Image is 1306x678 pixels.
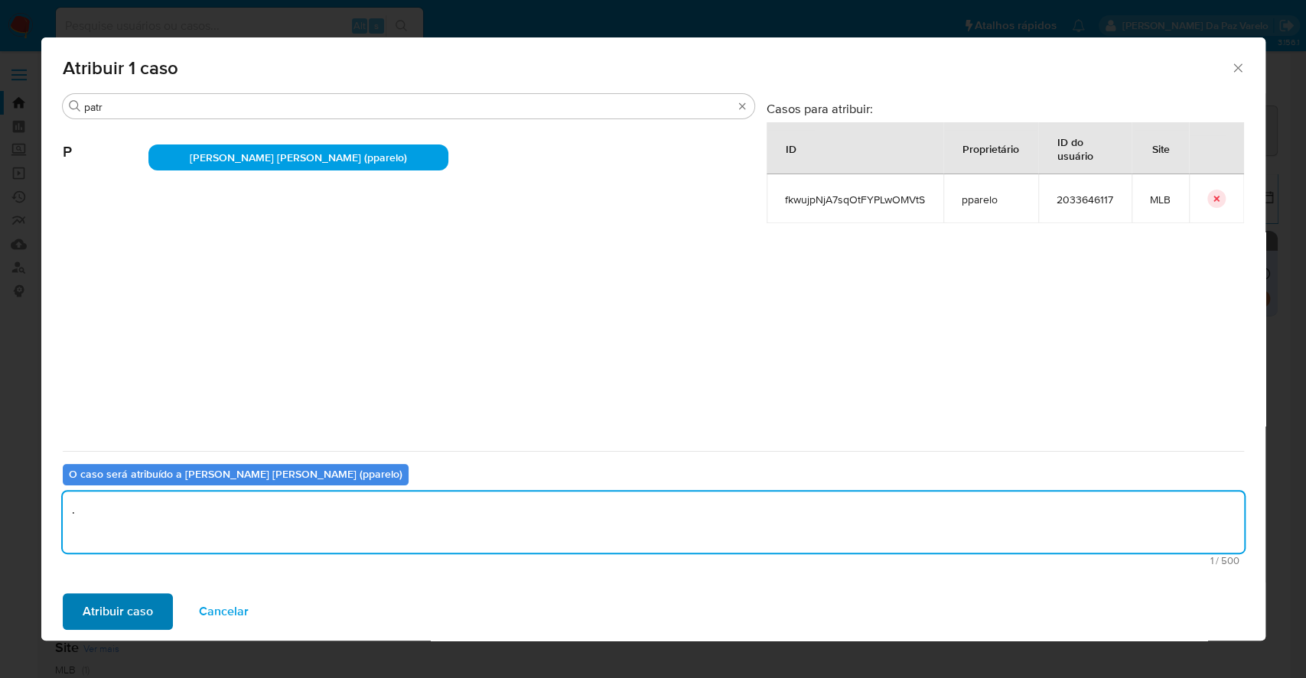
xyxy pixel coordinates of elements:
button: Procurar [69,100,81,112]
button: Cancelar [179,593,269,630]
button: Apagar busca [736,100,748,112]
b: O caso será atribuído a [PERSON_NAME] [PERSON_NAME] (pparelo) [69,466,402,482]
input: Analista de pesquisa [84,100,733,114]
button: Fechar a janela [1230,60,1244,74]
span: Atribuir 1 caso [63,59,1231,77]
button: icon-button [1207,190,1226,208]
span: P [63,120,148,161]
div: [PERSON_NAME] [PERSON_NAME] (pparelo) [148,144,448,170]
span: pparelo [962,193,1020,206]
span: Cancelar [199,595,249,628]
button: Atribuir caso [63,593,173,630]
span: Atribuir caso [83,595,153,628]
textarea: . [63,491,1244,553]
span: [PERSON_NAME] [PERSON_NAME] (pparelo) [190,150,407,165]
div: assign-modal [41,37,1265,641]
span: MLB [1150,193,1171,206]
div: Site [1134,130,1188,167]
span: Máximo de 500 caracteres [67,556,1239,566]
div: ID [767,130,815,167]
h3: Casos para atribuir: [767,101,1244,116]
div: Proprietário [944,130,1037,167]
span: fkwujpNjA7sqOtFYPLwOMVtS [785,193,925,206]
div: ID do usuário [1039,123,1131,174]
span: 2033646117 [1057,193,1113,206]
